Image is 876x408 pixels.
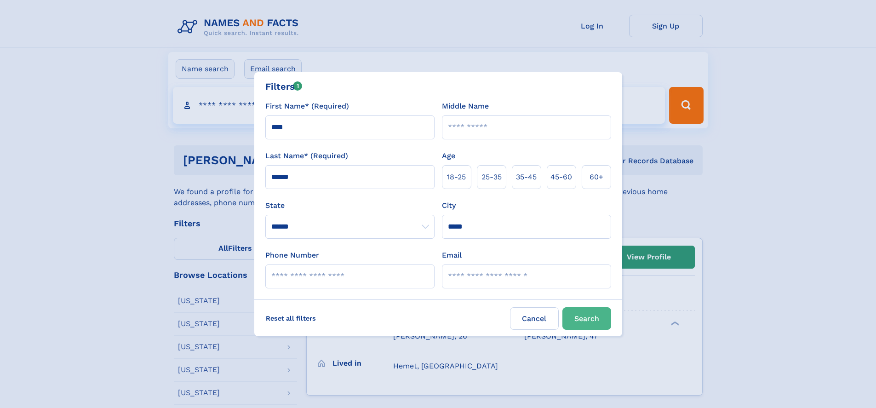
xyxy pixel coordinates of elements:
[265,200,435,211] label: State
[442,200,456,211] label: City
[265,150,348,161] label: Last Name* (Required)
[442,150,455,161] label: Age
[590,172,603,183] span: 60+
[447,172,466,183] span: 18‑25
[442,101,489,112] label: Middle Name
[265,80,303,93] div: Filters
[260,307,322,329] label: Reset all filters
[481,172,502,183] span: 25‑35
[550,172,572,183] span: 45‑60
[265,250,319,261] label: Phone Number
[516,172,537,183] span: 35‑45
[442,250,462,261] label: Email
[510,307,559,330] label: Cancel
[562,307,611,330] button: Search
[265,101,349,112] label: First Name* (Required)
